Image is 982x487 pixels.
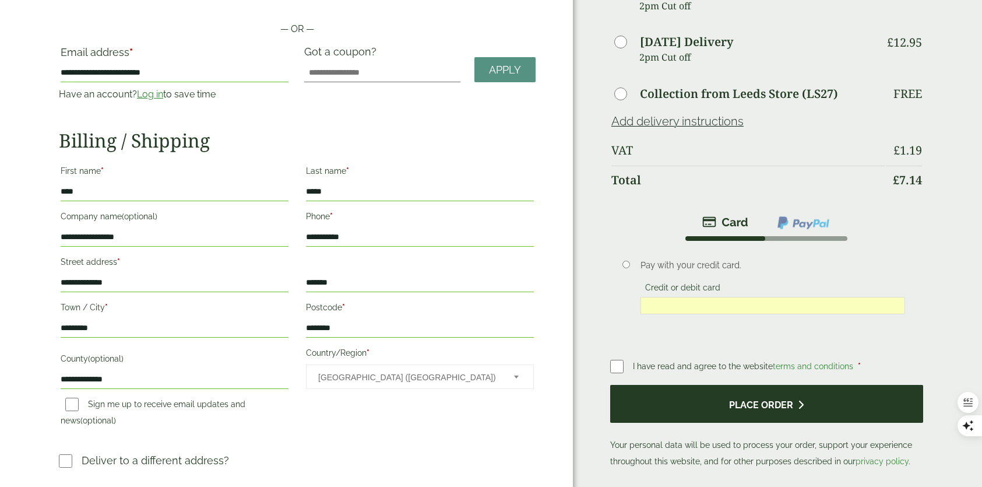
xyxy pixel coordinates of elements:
[346,166,349,176] abbr: required
[893,142,900,158] span: £
[893,142,922,158] bdi: 1.19
[633,362,856,371] span: I have read and agree to the website
[611,136,885,164] th: VAT
[367,348,369,358] abbr: required
[776,215,830,230] img: ppcp-gateway.png
[122,212,157,221] span: (optional)
[306,299,534,319] label: Postcode
[61,163,288,183] label: First name
[893,172,922,188] bdi: 7.14
[342,303,345,312] abbr: required
[858,362,861,371] abbr: required
[644,300,902,311] iframe: Secure card payment input frame
[80,416,116,425] span: (optional)
[137,89,163,100] a: Log in
[610,385,923,423] button: Place order
[611,166,885,194] th: Total
[61,208,288,228] label: Company name
[306,163,534,183] label: Last name
[59,87,290,101] p: Have an account? to save time
[489,64,521,76] span: Apply
[306,208,534,228] label: Phone
[129,46,133,58] abbr: required
[59,22,536,36] p: — OR —
[101,166,104,176] abbr: required
[887,34,922,50] bdi: 12.95
[640,283,725,296] label: Credit or debit card
[88,354,124,363] span: (optional)
[61,299,288,319] label: Town / City
[65,398,79,411] input: Sign me up to receive email updates and news(optional)
[702,215,748,229] img: stripe.png
[61,254,288,274] label: Street address
[773,362,853,371] a: terms and conditions
[640,259,906,272] p: Pay with your credit card.
[639,48,885,66] p: 2pm Cut off
[61,400,245,429] label: Sign me up to receive email updates and news
[330,212,333,221] abbr: required
[82,453,229,468] p: Deliver to a different address?
[611,114,744,128] a: Add delivery instructions
[105,303,108,312] abbr: required
[856,457,909,466] a: privacy policy
[306,345,534,365] label: Country/Region
[59,129,536,152] h2: Billing / Shipping
[893,87,922,101] p: Free
[893,172,899,188] span: £
[61,351,288,370] label: County
[61,47,288,64] label: Email address
[640,36,733,48] label: [DATE] Delivery
[610,385,923,470] p: Your personal data will be used to process your order, support your experience throughout this we...
[474,57,536,82] a: Apply
[887,34,893,50] span: £
[640,88,838,100] label: Collection from Leeds Store (LS27)
[117,257,120,267] abbr: required
[304,45,381,64] label: Got a coupon?
[306,365,534,389] span: Country/Region
[318,365,498,390] span: United Kingdom (UK)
